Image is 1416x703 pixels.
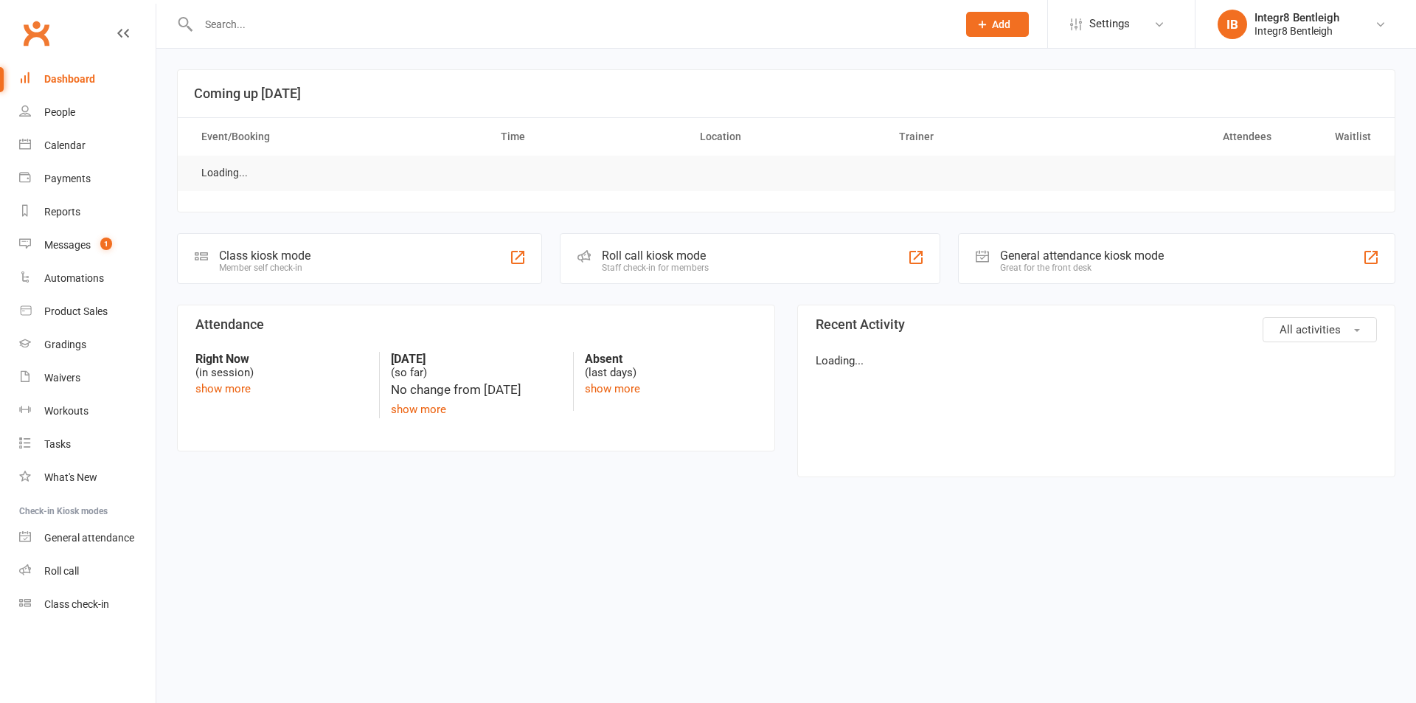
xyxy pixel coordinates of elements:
a: Calendar [19,129,156,162]
a: People [19,96,156,129]
h3: Coming up [DATE] [194,86,1378,101]
th: Location [687,118,886,156]
div: Great for the front desk [1000,263,1164,273]
div: Messages [44,239,91,251]
div: Class check-in [44,598,109,610]
div: (in session) [195,352,368,380]
div: Roll call kiosk mode [602,249,709,263]
div: Class kiosk mode [219,249,310,263]
div: Reports [44,206,80,218]
div: Dashboard [44,73,95,85]
div: Automations [44,272,104,284]
th: Attendees [1085,118,1284,156]
div: Staff check-in for members [602,263,709,273]
a: Gradings [19,328,156,361]
div: Waivers [44,372,80,384]
div: IB [1218,10,1247,39]
div: General attendance kiosk mode [1000,249,1164,263]
div: (last days) [585,352,757,380]
div: Integr8 Bentleigh [1254,11,1339,24]
a: Automations [19,262,156,295]
span: 1 [100,238,112,250]
span: Settings [1089,7,1130,41]
a: Workouts [19,395,156,428]
strong: Absent [585,352,757,366]
a: Tasks [19,428,156,461]
a: show more [585,382,640,395]
a: show more [391,403,446,416]
a: show more [195,382,251,395]
div: Payments [44,173,91,184]
th: Event/Booking [188,118,487,156]
div: Gradings [44,339,86,350]
div: Calendar [44,139,86,151]
div: No change from [DATE] [391,380,563,400]
a: Reports [19,195,156,229]
a: What's New [19,461,156,494]
input: Search... [194,14,947,35]
a: General attendance kiosk mode [19,522,156,555]
div: What's New [44,471,97,483]
h3: Recent Activity [816,317,1377,332]
a: Class kiosk mode [19,588,156,621]
h3: Attendance [195,317,757,332]
button: Add [966,12,1029,37]
div: Integr8 Bentleigh [1254,24,1339,38]
th: Time [487,118,687,156]
td: Loading... [188,156,261,190]
div: General attendance [44,532,134,544]
th: Trainer [886,118,1085,156]
a: Roll call [19,555,156,588]
div: Roll call [44,565,79,577]
button: All activities [1263,317,1377,342]
a: Clubworx [18,15,55,52]
div: Member self check-in [219,263,310,273]
strong: Right Now [195,352,368,366]
th: Waitlist [1285,118,1384,156]
div: (so far) [391,352,563,380]
div: Workouts [44,405,88,417]
a: Product Sales [19,295,156,328]
p: Loading... [816,352,1377,370]
a: Waivers [19,361,156,395]
span: All activities [1280,323,1341,336]
div: Tasks [44,438,71,450]
div: People [44,106,75,118]
span: Add [992,18,1010,30]
a: Payments [19,162,156,195]
div: Product Sales [44,305,108,317]
a: Messages 1 [19,229,156,262]
a: Dashboard [19,63,156,96]
strong: [DATE] [391,352,563,366]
